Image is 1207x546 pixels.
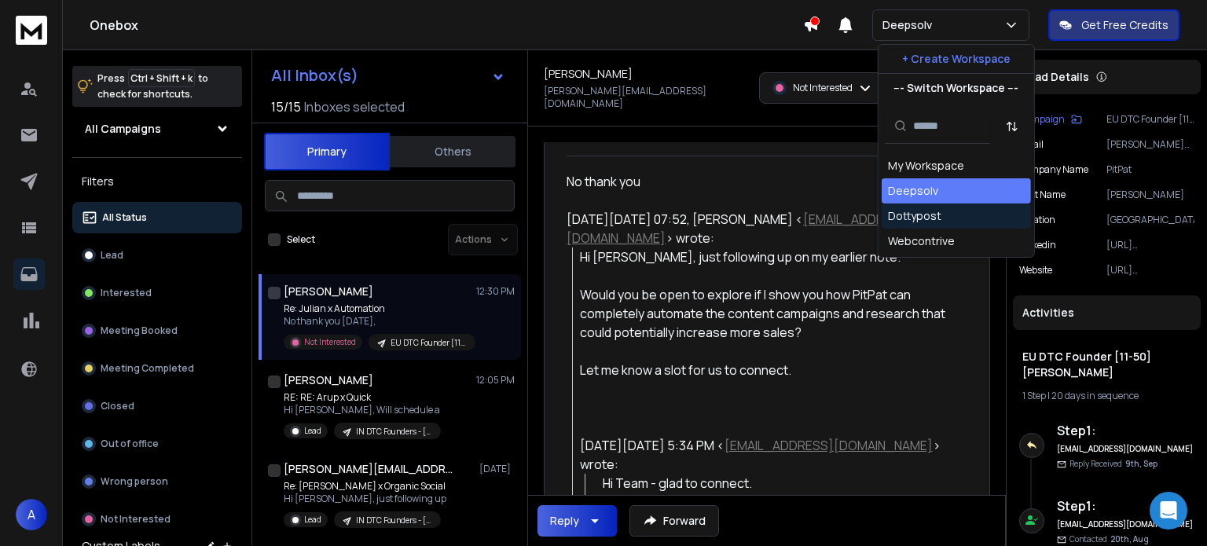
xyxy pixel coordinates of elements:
div: Reply [550,513,579,529]
div: Hi [PERSON_NAME], just following up on my earlier note. [580,247,955,266]
p: Get Free Credits [1081,17,1168,33]
p: [URL][DOMAIN_NAME][PERSON_NAME] [1106,239,1194,251]
button: A [16,499,47,530]
p: [PERSON_NAME][EMAIL_ADDRESS][DOMAIN_NAME] [1106,138,1194,151]
button: Others [390,134,515,169]
h6: [EMAIL_ADDRESS][DOMAIN_NAME] [1057,443,1194,455]
div: Deepsolv [888,183,938,199]
h1: All Inbox(s) [271,68,358,83]
p: Contacted [1069,533,1149,545]
p: IN DTC Founders - [PERSON_NAME] [356,426,431,438]
div: No thank you [567,172,955,191]
div: [DATE][DATE] 5:34 PM < > wrote: [580,436,955,474]
p: 12:05 PM [476,374,515,387]
p: EU DTC Founder [11-50] [PERSON_NAME] [391,337,466,349]
p: Deepsolv [882,17,938,33]
p: Reply Received [1069,458,1157,470]
span: Ctrl + Shift + k [128,69,195,87]
p: Lead [304,425,321,437]
button: All Status [72,202,242,233]
button: Closed [72,390,242,422]
p: Out of office [101,438,159,450]
span: 20th, Aug [1110,533,1149,544]
p: Lead [101,249,123,262]
p: [PERSON_NAME] [1106,189,1194,201]
p: Wrong person [101,475,168,488]
h1: [PERSON_NAME] [284,372,373,388]
p: [GEOGRAPHIC_DATA] [1106,214,1194,226]
button: Out of office [72,428,242,460]
p: [URL][DOMAIN_NAME] [1106,264,1194,277]
p: Lead [304,514,321,526]
button: Reply [537,505,617,537]
button: Get Free Credits [1048,9,1179,41]
p: [DATE] [479,463,515,475]
p: Re: [PERSON_NAME] x Organic Social [284,480,446,493]
h1: [PERSON_NAME] [544,66,633,82]
button: Meeting Booked [72,315,242,346]
p: Interested [101,287,152,299]
span: 15 / 15 [271,97,301,116]
p: EU DTC Founder [11-50] [PERSON_NAME] [1106,113,1194,126]
div: Open Intercom Messenger [1150,492,1187,530]
p: Meeting Completed [101,362,194,375]
h6: Step 1 : [1057,421,1194,440]
p: First Name [1019,189,1066,201]
button: All Inbox(s) [259,60,518,91]
div: Hi Team - glad to connect. [603,474,955,493]
button: Primary [264,133,390,170]
p: Re: Julian x Automation [284,302,472,315]
p: Company Name [1019,163,1088,176]
p: PitPat [1106,163,1194,176]
span: 9th, Sep [1125,458,1157,469]
p: Press to check for shortcuts. [97,71,208,102]
p: website [1019,264,1052,277]
a: [EMAIL_ADDRESS][DOMAIN_NAME] [725,437,933,454]
p: Not Interested [101,513,171,526]
p: Meeting Booked [101,324,178,337]
div: Dottypost [888,208,941,224]
div: Webcontrive [888,233,955,249]
p: IN DTC Founders - [PERSON_NAME] [356,515,431,526]
p: Hi [PERSON_NAME], Will schedule a [284,404,441,416]
button: Wrong person [72,466,242,497]
img: logo [16,16,47,45]
p: Hi [PERSON_NAME], just following up [284,493,446,505]
p: --- Switch Workspace --- [893,80,1018,96]
div: Would you be open to explore if I show you how PitPat can completely automate the content campaig... [580,285,955,342]
h6: [EMAIL_ADDRESS][DOMAIN_NAME] [1057,519,1194,530]
h3: Inboxes selected [304,97,405,116]
h3: Filters [72,170,242,192]
p: [PERSON_NAME][EMAIL_ADDRESS][DOMAIN_NAME] [544,85,750,110]
h1: EU DTC Founder [11-50] [PERSON_NAME] [1022,349,1191,380]
h1: All Campaigns [85,121,161,137]
p: Not Interested [793,82,853,94]
h1: Onebox [90,16,803,35]
p: Closed [101,400,134,412]
div: My Workspace [888,158,964,174]
button: Meeting Completed [72,353,242,384]
label: Select [287,233,315,246]
button: Forward [629,505,719,537]
p: + Create Workspace [902,51,1011,67]
div: Activities [1013,295,1201,330]
button: Campaign [1019,113,1082,126]
button: + Create Workspace [879,45,1034,73]
div: [DATE][DATE] 07:52, [PERSON_NAME] < > wrote: [567,210,955,247]
button: Not Interested [72,504,242,535]
p: Lead Details [1022,69,1089,85]
div: Let me know a slot for us to connect. [580,361,955,379]
button: Interested [72,277,242,309]
p: All Status [102,211,147,224]
p: RE: RE: Arup x Quick [284,391,441,404]
h1: [PERSON_NAME][EMAIL_ADDRESS][DOMAIN_NAME] [284,461,457,477]
span: 1 Step [1022,389,1046,402]
button: All Campaigns [72,113,242,145]
h1: [PERSON_NAME] [284,284,373,299]
p: linkedin [1019,239,1056,251]
h6: Step 1 : [1057,497,1194,515]
button: Lead [72,240,242,271]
